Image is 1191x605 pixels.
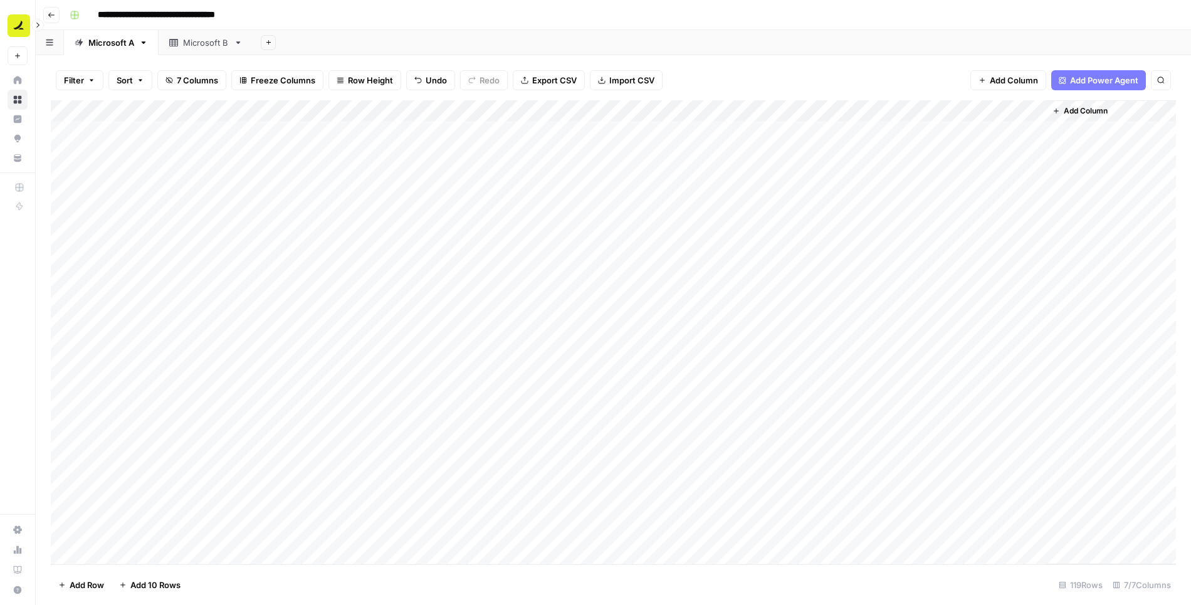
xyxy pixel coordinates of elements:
span: Sort [117,74,133,87]
span: Filter [64,74,84,87]
a: Your Data [8,148,28,168]
a: Usage [8,540,28,560]
button: Add 10 Rows [112,575,188,595]
button: Sort [108,70,152,90]
div: 119 Rows [1054,575,1108,595]
button: Add Row [51,575,112,595]
div: 7/7 Columns [1108,575,1176,595]
img: Ramp Logo [8,14,30,37]
span: Row Height [348,74,393,87]
button: Filter [56,70,103,90]
button: Import CSV [590,70,663,90]
button: Redo [460,70,508,90]
span: Add Power Agent [1070,74,1138,87]
button: Undo [406,70,455,90]
span: Freeze Columns [251,74,315,87]
a: Settings [8,520,28,540]
button: Add Column [1047,103,1113,119]
button: 7 Columns [157,70,226,90]
button: Freeze Columns [231,70,323,90]
div: Microsoft A [88,36,134,49]
a: Browse [8,90,28,110]
a: Insights [8,109,28,129]
span: Add Column [990,74,1038,87]
span: Add 10 Rows [130,579,181,591]
button: Help + Support [8,580,28,600]
span: Add Column [1064,105,1108,117]
a: Opportunities [8,129,28,149]
button: Export CSV [513,70,585,90]
span: Undo [426,74,447,87]
button: Row Height [328,70,401,90]
span: Redo [480,74,500,87]
span: Export CSV [532,74,577,87]
a: Home [8,70,28,90]
button: Workspace: Ramp [8,10,28,41]
span: 7 Columns [177,74,218,87]
a: Learning Hub [8,560,28,580]
span: Add Row [70,579,104,591]
div: Microsoft B [183,36,229,49]
a: Microsoft A [64,30,159,55]
button: Add Column [970,70,1046,90]
button: Add Power Agent [1051,70,1146,90]
a: Microsoft B [159,30,253,55]
span: Import CSV [609,74,654,87]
